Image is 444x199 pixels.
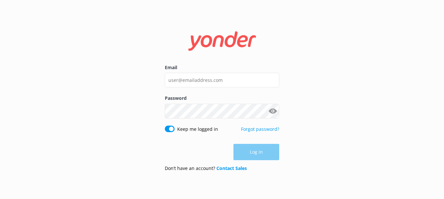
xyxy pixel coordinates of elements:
label: Email [165,64,279,71]
a: Forgot password? [241,126,279,132]
input: user@emailaddress.com [165,73,279,87]
button: Show password [266,104,279,117]
label: Keep me logged in [177,126,218,133]
label: Password [165,95,279,102]
p: Don’t have an account? [165,165,247,172]
a: Contact Sales [216,165,247,171]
